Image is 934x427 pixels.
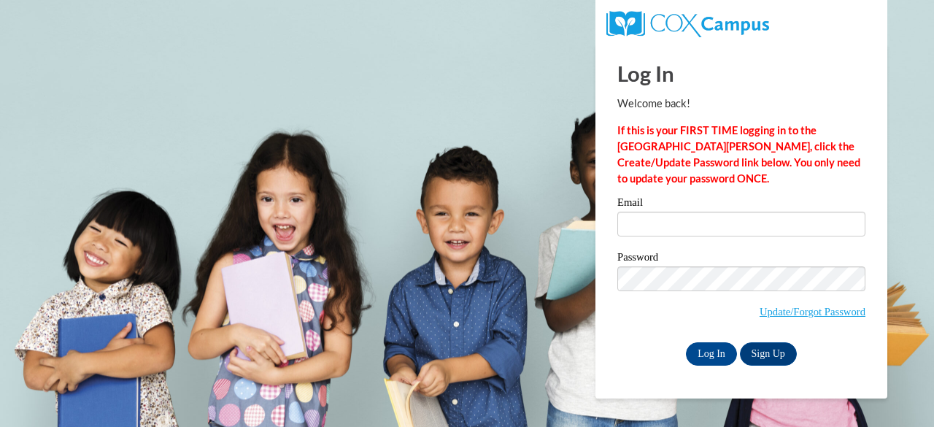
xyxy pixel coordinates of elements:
[740,342,797,366] a: Sign Up
[686,342,737,366] input: Log In
[617,124,860,185] strong: If this is your FIRST TIME logging in to the [GEOGRAPHIC_DATA][PERSON_NAME], click the Create/Upd...
[617,96,865,112] p: Welcome back!
[760,306,865,318] a: Update/Forgot Password
[606,11,769,37] img: COX Campus
[617,252,865,266] label: Password
[617,58,865,88] h1: Log In
[617,197,865,212] label: Email
[606,17,769,29] a: COX Campus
